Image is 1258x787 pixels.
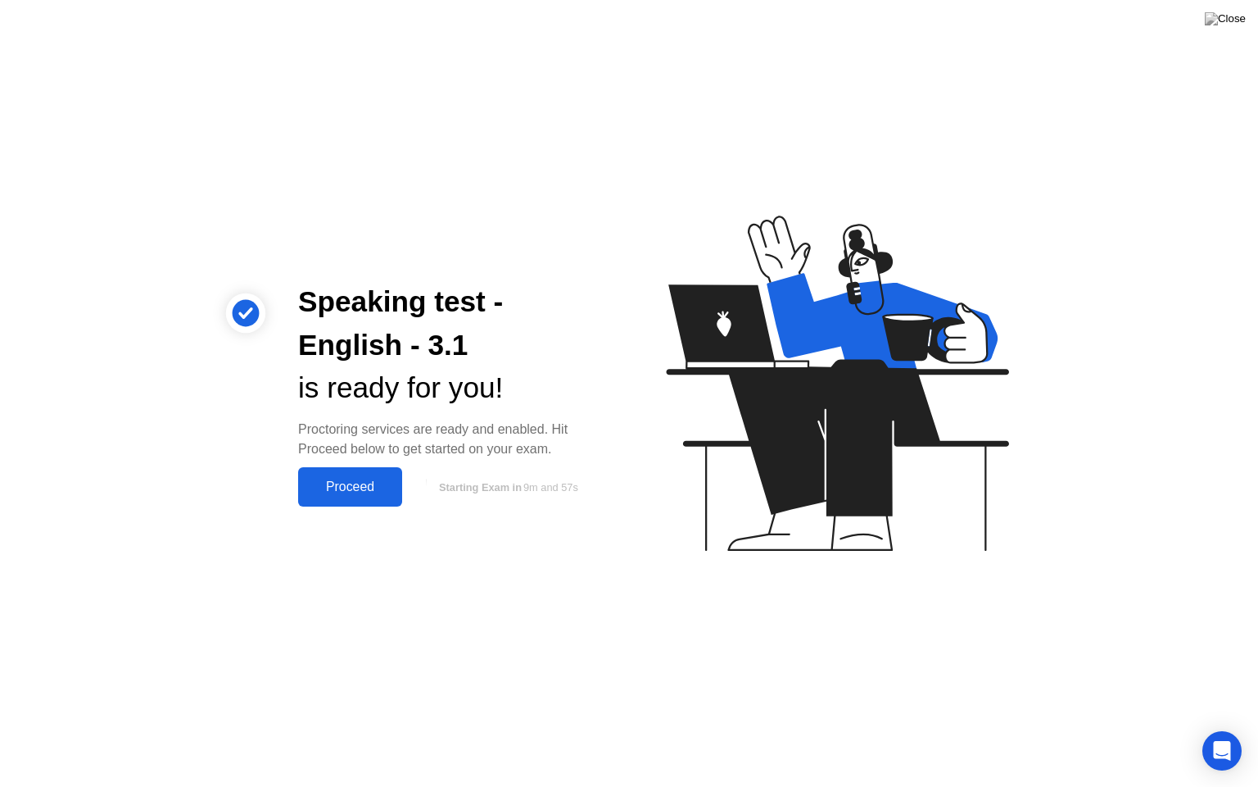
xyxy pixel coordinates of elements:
[1202,731,1242,771] div: Open Intercom Messenger
[298,366,603,410] div: is ready for you!
[523,481,578,494] span: 9m and 57s
[303,480,397,494] div: Proceed
[298,467,402,507] button: Proceed
[298,420,603,459] div: Proctoring services are ready and enabled. Hit Proceed below to get started on your exam.
[1205,12,1246,25] img: Close
[298,280,603,367] div: Speaking test - English - 3.1
[410,471,603,503] button: Starting Exam in9m and 57s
